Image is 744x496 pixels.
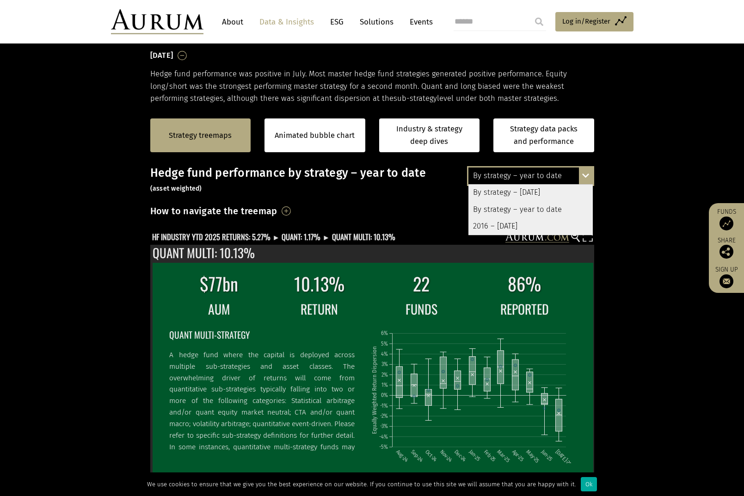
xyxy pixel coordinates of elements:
a: Animated bubble chart [275,130,355,142]
a: Industry & strategy deep dives [379,118,480,152]
a: Strategy data packs and performance [493,118,594,152]
h3: How to navigate the treemap [150,203,277,219]
h3: [DATE] [150,49,173,62]
p: Hedge fund performance was positive in July. Most master hedge fund strategies generated positive... [150,68,594,105]
img: Share this post [719,245,733,259]
img: Aurum [111,9,203,34]
input: Submit [530,12,548,31]
img: Access Funds [719,217,733,230]
h3: Hedge fund performance by strategy – year to date [150,166,594,194]
div: By strategy – year to date [468,201,593,218]
span: Log in/Register [562,16,610,27]
img: Sign up to our newsletter [719,274,733,288]
a: ESG [326,13,348,31]
a: Solutions [355,13,398,31]
div: By strategy – year to date [468,167,593,184]
a: Log in/Register [555,12,633,31]
a: Data & Insights [255,13,319,31]
a: Funds [713,208,739,230]
a: Strategy treemaps [169,130,232,142]
div: 2016 – [DATE] [468,218,593,235]
div: By strategy – [DATE] [468,185,593,201]
a: Events [405,13,433,31]
span: sub-strategy [394,94,437,103]
small: (asset weighted) [150,185,202,192]
a: Sign up [713,266,739,288]
div: Share [713,237,739,259]
a: About [217,13,248,31]
div: Ok [581,477,597,491]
